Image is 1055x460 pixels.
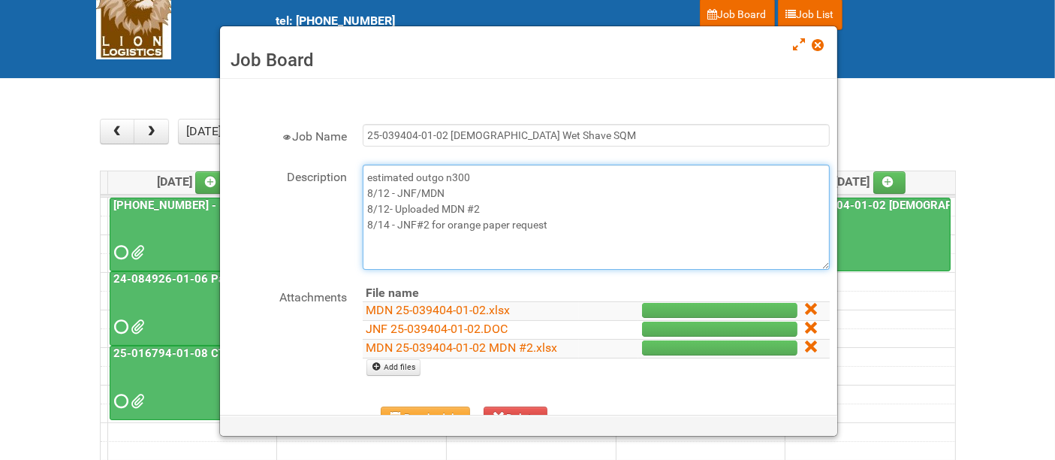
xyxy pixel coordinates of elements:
button: [DATE] [178,119,229,144]
a: 25-039404-01-02 [DEMOGRAPHIC_DATA] Wet Shave SQM [787,198,951,272]
label: Job Name [228,124,348,146]
span: MDN 25-032854-01-08 (1) MDN2.xlsx JNF 25-032854-01.DOC LPF 25-032854-01-08.xlsx MDN 25-032854-01-... [131,247,142,258]
span: LPF 25-016794-01-08.xlsx Dove DM Usage Instructions.pdf JNF 25-016794-01-08.DOC MDN 25-016794-01-... [131,396,142,407]
a: JNF 25-039404-01-02.DOC [366,322,508,336]
span: MDN (2) 24-084926-01-06 (#2).xlsx JNF 24-084926-01-06.DOC MDN 24-084926-01-06.xlsx [131,322,142,332]
a: 24-084926-01-06 Pack Collab Wand Tint [110,271,273,346]
label: Attachments [228,285,348,307]
textarea: estimated outgo n300 8/12 - JNF/MDN 8/12- Uploaded MDN #2 [363,165,830,270]
span: [DATE] [835,174,906,189]
span: Requested [115,322,125,332]
h3: Job Board [231,49,826,71]
a: MDN 25-039404-01-02.xlsx [366,303,511,317]
a: Add an event [195,171,228,194]
a: Add files [366,359,421,376]
a: 25-016794-01-08 CTI Dove Deep Moisture [111,347,336,360]
span: Requested [115,247,125,258]
a: [PHONE_NUMBER] - R+F InnoCPT [111,198,288,212]
a: [PHONE_NUMBER] - R+F InnoCPT [110,198,273,272]
a: 24-084926-01-06 Pack Collab Wand Tint [111,272,328,286]
a: 25-016794-01-08 CTI Dove Deep Moisture [110,346,273,420]
span: Requested [115,396,125,407]
a: MDN 25-039404-01-02 MDN #2.xlsx [366,340,558,355]
button: Reschedule [381,407,470,429]
th: File name [363,285,580,302]
button: Delete [484,407,548,429]
label: Description [228,165,348,186]
span: [DATE] [157,174,228,189]
a: Add an event [873,171,906,194]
